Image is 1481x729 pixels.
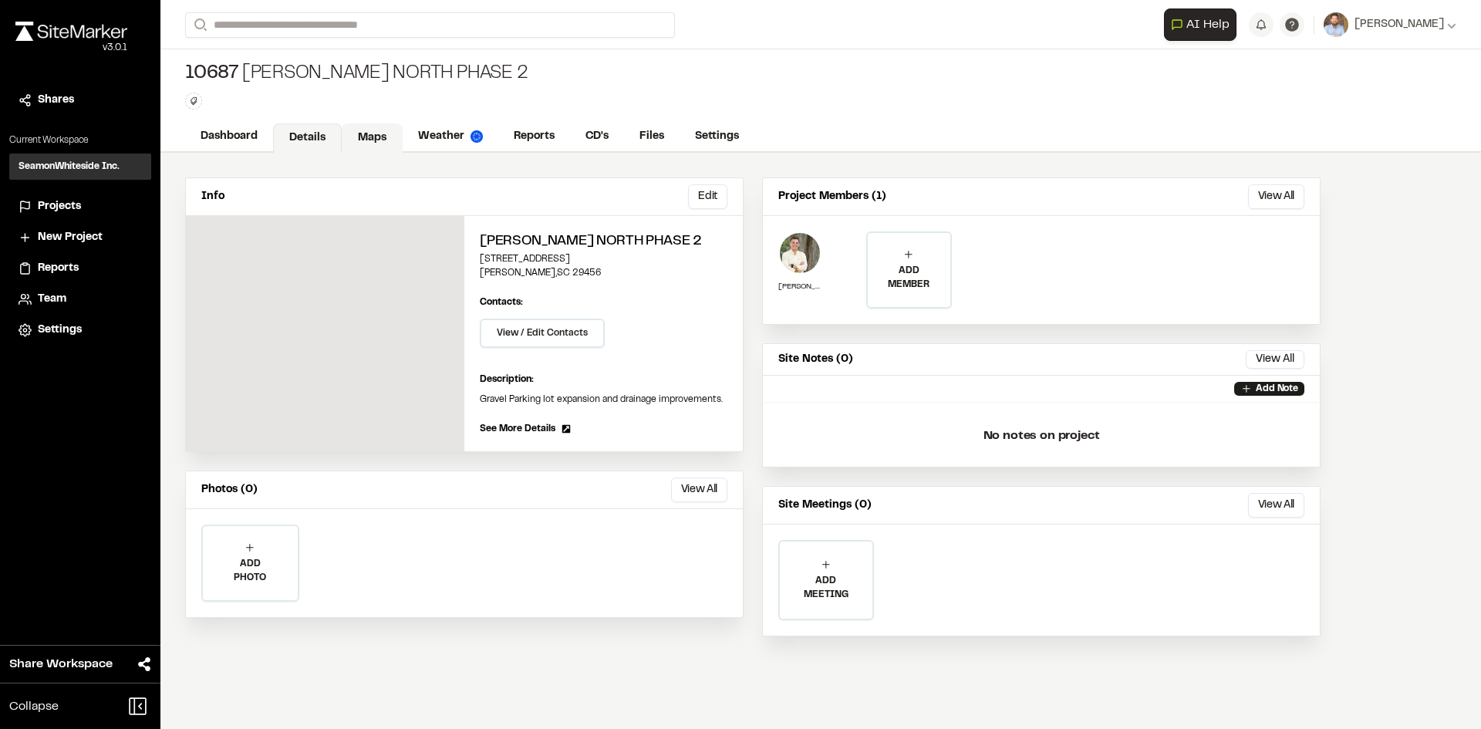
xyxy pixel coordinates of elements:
[498,122,570,151] a: Reports
[185,62,528,86] div: [PERSON_NAME] North Phase 2
[868,264,950,292] p: ADD MEMBER
[1186,15,1230,34] span: AI Help
[19,198,142,215] a: Projects
[480,393,727,407] p: Gravel Parking lot expansion and drainage improvements.
[185,93,202,110] button: Edit Tags
[19,229,142,246] a: New Project
[1324,12,1456,37] button: [PERSON_NAME]
[480,266,727,280] p: [PERSON_NAME] , SC 29456
[1256,382,1298,396] p: Add Note
[38,291,66,308] span: Team
[778,351,853,368] p: Site Notes (0)
[9,655,113,673] span: Share Workspace
[9,133,151,147] p: Current Workspace
[19,92,142,109] a: Shares
[780,574,872,602] p: ADD MEETING
[38,322,82,339] span: Settings
[342,123,403,153] a: Maps
[203,557,298,585] p: ADD PHOTO
[671,478,727,502] button: View All
[15,41,127,55] div: Oh geez...please don't...
[1354,16,1444,33] span: [PERSON_NAME]
[19,260,142,277] a: Reports
[38,260,79,277] span: Reports
[471,130,483,143] img: precipai.png
[1246,350,1304,369] button: View All
[15,22,127,41] img: rebrand.png
[480,231,727,252] h2: [PERSON_NAME] North Phase 2
[680,122,754,151] a: Settings
[185,62,239,86] span: 10687
[778,281,821,292] p: [PERSON_NAME]
[273,123,342,153] a: Details
[19,291,142,308] a: Team
[480,422,555,436] span: See More Details
[1324,12,1348,37] img: User
[185,12,213,38] button: Search
[38,198,81,215] span: Projects
[775,411,1307,461] p: No notes on project
[1248,184,1304,209] button: View All
[1164,8,1236,41] button: Open AI Assistant
[185,122,273,151] a: Dashboard
[480,319,605,348] button: View / Edit Contacts
[201,188,224,205] p: Info
[480,295,523,309] p: Contacts:
[38,229,103,246] span: New Project
[201,481,258,498] p: Photos (0)
[19,322,142,339] a: Settings
[778,497,872,514] p: Site Meetings (0)
[480,373,727,386] p: Description:
[1164,8,1243,41] div: Open AI Assistant
[624,122,680,151] a: Files
[778,188,886,205] p: Project Members (1)
[778,231,821,275] img: Jake Wastler
[38,92,74,109] span: Shares
[403,122,498,151] a: Weather
[9,697,59,716] span: Collapse
[480,252,727,266] p: [STREET_ADDRESS]
[19,160,120,174] h3: SeamonWhiteside Inc.
[688,184,727,209] button: Edit
[570,122,624,151] a: CD's
[1248,493,1304,518] button: View All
